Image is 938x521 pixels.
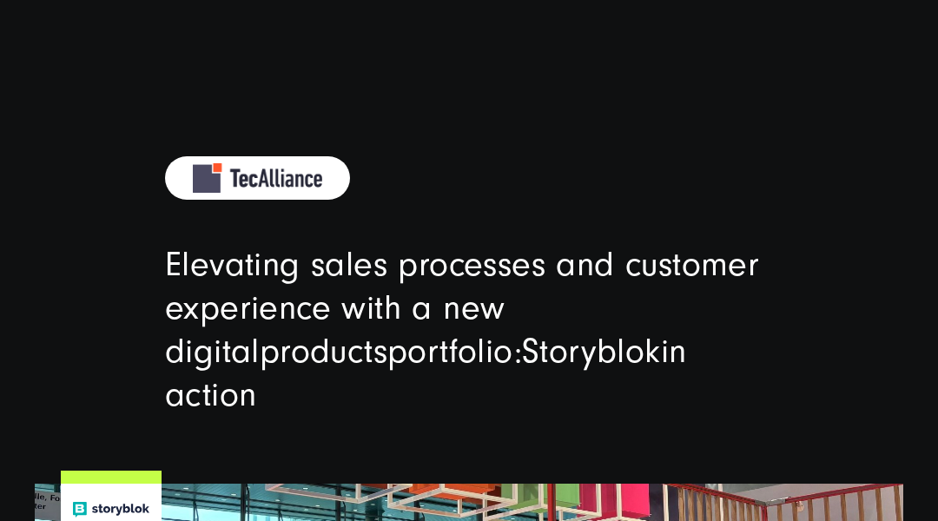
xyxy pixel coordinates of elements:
[387,332,407,371] span: p
[73,502,149,518] img: Storyblok Headless CMS Logo - Storyblok headless CMS agency SUNZINET
[165,245,759,327] span: Elevating sales processes and customer experience with a new
[514,332,522,371] span: :
[185,332,259,371] span: igital
[522,332,661,371] span: Storyblok
[260,332,280,371] span: p
[407,332,513,371] span: ortfolio
[193,163,322,193] img: Logo of TecAlliance company
[280,332,387,371] span: roducts
[165,332,185,371] span: d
